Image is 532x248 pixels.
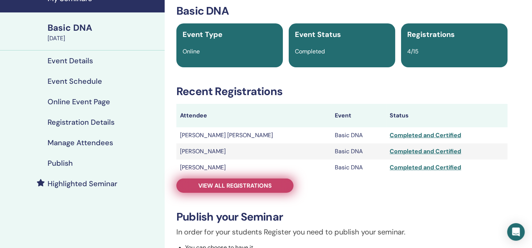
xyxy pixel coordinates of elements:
h4: Event Schedule [48,77,102,86]
span: View all registrations [198,182,272,189]
td: Basic DNA [331,127,386,143]
span: Registrations [407,30,455,39]
div: Basic DNA [48,22,160,34]
span: Completed [295,48,325,55]
p: In order for your students Register you need to publish your seminar. [176,226,507,237]
th: Status [386,104,507,127]
span: Event Type [183,30,222,39]
a: Basic DNA[DATE] [43,22,165,43]
div: Open Intercom Messenger [507,223,525,241]
h3: Recent Registrations [176,85,507,98]
td: Basic DNA [331,143,386,159]
span: Online [183,48,200,55]
td: [PERSON_NAME] [176,159,331,176]
h3: Basic DNA [176,4,507,18]
h4: Registration Details [48,118,115,127]
div: Completed and Certified [390,163,504,172]
h4: Publish [48,159,73,168]
th: Attendee [176,104,331,127]
div: Completed and Certified [390,147,504,156]
h4: Manage Attendees [48,138,113,147]
h3: Publish your Seminar [176,210,507,223]
h4: Event Details [48,56,93,65]
div: [DATE] [48,34,160,43]
td: [PERSON_NAME] [PERSON_NAME] [176,127,331,143]
h4: Online Event Page [48,97,110,106]
span: 4/15 [407,48,419,55]
a: View all registrations [176,179,293,193]
div: Completed and Certified [390,131,504,140]
h4: Highlighted Seminar [48,179,117,188]
td: [PERSON_NAME] [176,143,331,159]
span: Event Status [295,30,341,39]
th: Event [331,104,386,127]
td: Basic DNA [331,159,386,176]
